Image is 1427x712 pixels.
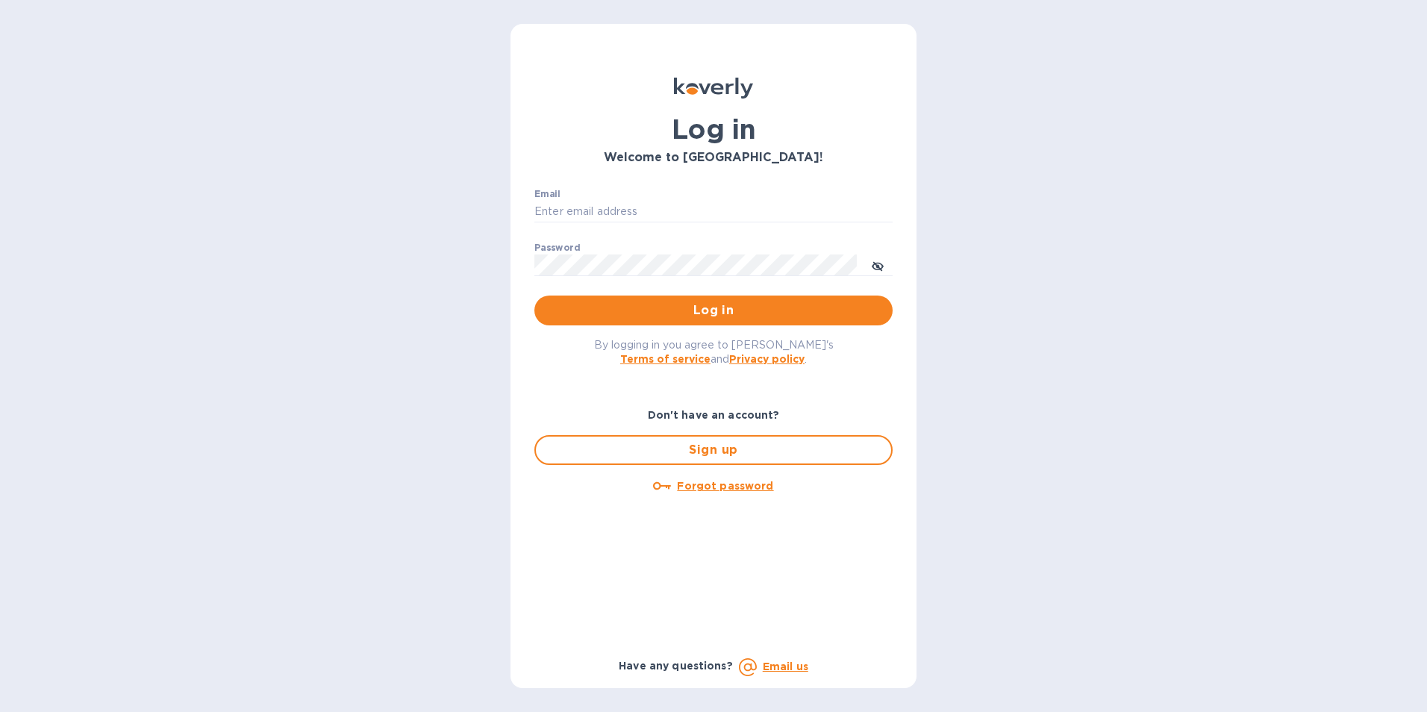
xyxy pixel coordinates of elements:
[729,353,805,365] a: Privacy policy
[534,190,561,199] label: Email
[594,339,834,365] span: By logging in you agree to [PERSON_NAME]'s and .
[534,243,580,252] label: Password
[863,250,893,280] button: toggle password visibility
[534,151,893,165] h3: Welcome to [GEOGRAPHIC_DATA]!
[763,661,808,672] a: Email us
[548,441,879,459] span: Sign up
[534,201,893,223] input: Enter email address
[534,113,893,145] h1: Log in
[674,78,753,99] img: Koverly
[648,409,780,421] b: Don't have an account?
[534,435,893,465] button: Sign up
[546,302,881,319] span: Log in
[619,660,733,672] b: Have any questions?
[534,296,893,325] button: Log in
[620,353,711,365] a: Terms of service
[677,480,773,492] u: Forgot password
